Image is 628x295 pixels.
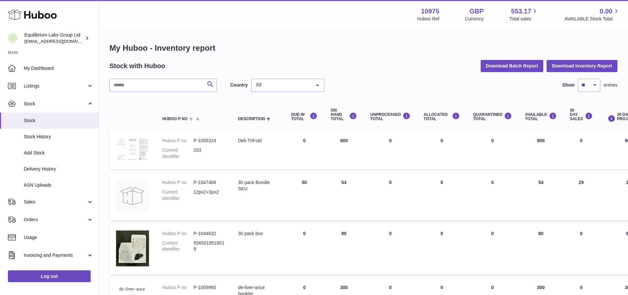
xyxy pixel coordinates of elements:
dd: P-1044632 [194,230,225,237]
td: 50 [284,173,324,221]
span: Total sales [509,16,539,22]
div: ALLOCATED Total [424,112,460,121]
span: Add Stock [24,150,94,156]
td: 0 [364,131,417,170]
button: Download Batch Report [481,60,544,72]
td: 29 [563,173,599,221]
dd: P-1055324 [194,138,225,144]
dt: Huboo P no [162,230,194,237]
label: Country [230,82,248,88]
div: UNPROCESSED Total [370,112,410,121]
div: 30 pack Bundle SKU [238,179,278,192]
div: ON HAND Total [331,108,357,121]
div: 30 DAY SALES [570,108,593,121]
a: Log out [8,270,91,282]
dd: P-1047468 [194,179,225,186]
span: 553.17 [511,7,531,16]
td: 0 [417,131,466,170]
span: Usage [24,234,94,241]
td: 0 [417,173,466,221]
img: internalAdmin-10975@internal.huboo.com [8,33,18,43]
a: 0.00 AVAILABLE Stock Total [564,7,620,22]
div: AVAILABLE Total [525,112,557,121]
span: Huboo P no [162,117,188,121]
td: 0 [563,224,599,275]
span: Description [238,117,265,121]
a: 553.17 Total sales [509,7,539,22]
td: 54 [519,173,563,221]
span: Orders [24,217,87,223]
td: 0 [364,173,417,221]
dt: Current identifier [162,147,194,160]
dt: Current identifier [162,189,194,201]
td: 900 [324,131,364,170]
div: Huboo Ref [417,16,439,22]
td: 0 [364,224,417,275]
span: Stock History [24,134,94,140]
span: ASN Uploads [24,182,94,188]
span: AVAILABLE Stock Total [564,16,620,22]
dd: 12px2+3px2 [194,189,225,201]
span: Sales [24,199,87,205]
h1: My Huboo - Inventory report [109,43,617,53]
button: Download Inventory Report [547,60,617,72]
dt: Huboo P no [162,179,194,186]
dt: Huboo P no [162,284,194,291]
strong: 10975 [421,7,439,16]
dd: 333 [194,147,225,160]
dd: 5565019518019 [194,240,225,253]
span: 0 [491,285,494,290]
span: Stock [24,101,87,107]
span: 0 [491,180,494,185]
div: Equilibrium Labs Group Ltd [24,32,84,44]
div: Currency [465,16,484,22]
img: product image [116,138,149,161]
span: 0 [491,231,494,236]
strong: GBP [469,7,484,16]
td: 80 [519,224,563,275]
span: 0 [491,138,494,143]
img: product image [116,230,149,266]
span: My Dashboard [24,65,94,71]
td: 0 [284,131,324,170]
h2: Stock with Huboo [109,62,165,70]
dt: Huboo P no [162,138,194,144]
div: DUE IN TOTAL [291,112,317,121]
dd: P-1009960 [194,284,225,291]
span: All [254,82,311,88]
td: 54 [324,173,364,221]
img: product image [116,179,149,212]
div: QUARANTINED Total [473,112,512,121]
dt: Current identifier [162,240,194,253]
div: Deli-TriFold [238,138,278,144]
td: 0 [563,131,599,170]
td: 0 [284,224,324,275]
td: 900 [519,131,563,170]
span: [EMAIL_ADDRESS][DOMAIN_NAME] [24,39,97,44]
div: 30 pack box [238,230,278,237]
span: Delivery History [24,166,94,172]
span: Stock [24,118,94,124]
span: Invoicing and Payments [24,252,87,258]
span: Listings [24,83,87,89]
td: 80 [324,224,364,275]
td: 0 [417,224,466,275]
span: 0.00 [600,7,613,16]
label: Show [562,82,575,88]
span: entries [604,82,617,88]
